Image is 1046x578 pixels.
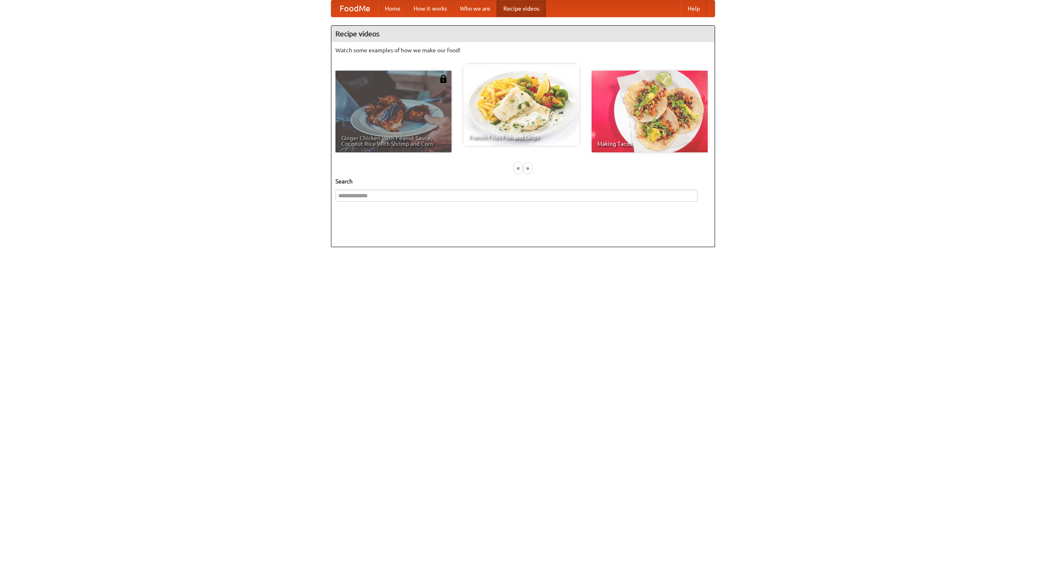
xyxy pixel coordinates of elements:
span: Making Tacos [597,141,702,147]
div: » [524,163,532,173]
div: « [514,163,522,173]
p: Watch some examples of how we make our food! [335,46,711,54]
a: French Fries Fish and Chips [463,64,579,146]
h5: Search [335,177,711,185]
a: How it works [407,0,454,17]
a: Recipe videos [497,0,546,17]
a: FoodMe [331,0,378,17]
h4: Recipe videos [331,26,715,42]
a: Making Tacos [592,71,708,152]
a: Home [378,0,407,17]
a: Who we are [454,0,497,17]
img: 483408.png [439,75,447,83]
span: French Fries Fish and Chips [469,134,574,140]
a: Help [681,0,706,17]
